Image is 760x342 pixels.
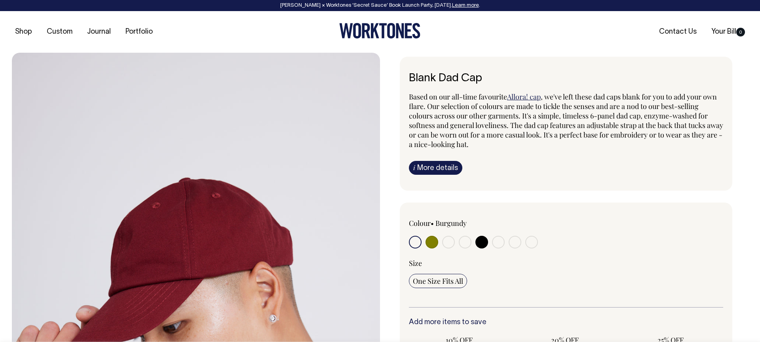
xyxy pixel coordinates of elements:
a: Contact Us [656,25,700,38]
span: , we've left these dad caps blank for you to add your own flare. Our selection of colours are mad... [409,92,723,149]
div: Size [409,258,723,268]
div: [PERSON_NAME] × Worktones ‘Secret Sauce’ Book Launch Party, [DATE]. . [8,3,752,8]
a: Journal [84,25,114,38]
input: One Size Fits All [409,274,467,288]
a: Shop [12,25,35,38]
h6: Add more items to save [409,319,723,327]
span: One Size Fits All [413,276,463,286]
a: Portfolio [122,25,156,38]
label: Burgundy [435,218,467,228]
span: i [413,163,415,172]
a: Custom [44,25,76,38]
a: Your Bill0 [708,25,748,38]
a: iMore details [409,161,462,175]
a: Learn more [452,3,479,8]
span: Based on our all-time favourite [409,92,507,101]
a: Allora! cap [507,92,541,101]
h6: Blank Dad Cap [409,73,723,85]
span: • [431,218,434,228]
div: Colour [409,218,535,228]
span: 0 [736,28,745,36]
